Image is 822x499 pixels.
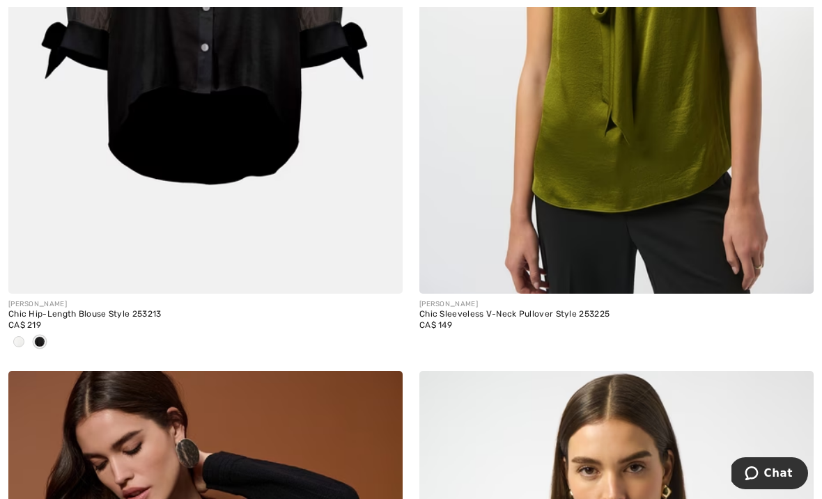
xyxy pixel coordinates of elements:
div: [PERSON_NAME] [419,299,814,310]
div: [PERSON_NAME] [8,299,403,310]
div: Chic Hip-Length Blouse Style 253213 [8,310,403,319]
div: Chic Sleeveless V-Neck Pullover Style 253225 [419,310,814,319]
div: Black [29,331,50,354]
div: Vanilla 30 [8,331,29,354]
span: CA$ 149 [419,320,452,330]
iframe: Opens a widget where you can chat to one of our agents [731,457,808,492]
span: CA$ 219 [8,320,41,330]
